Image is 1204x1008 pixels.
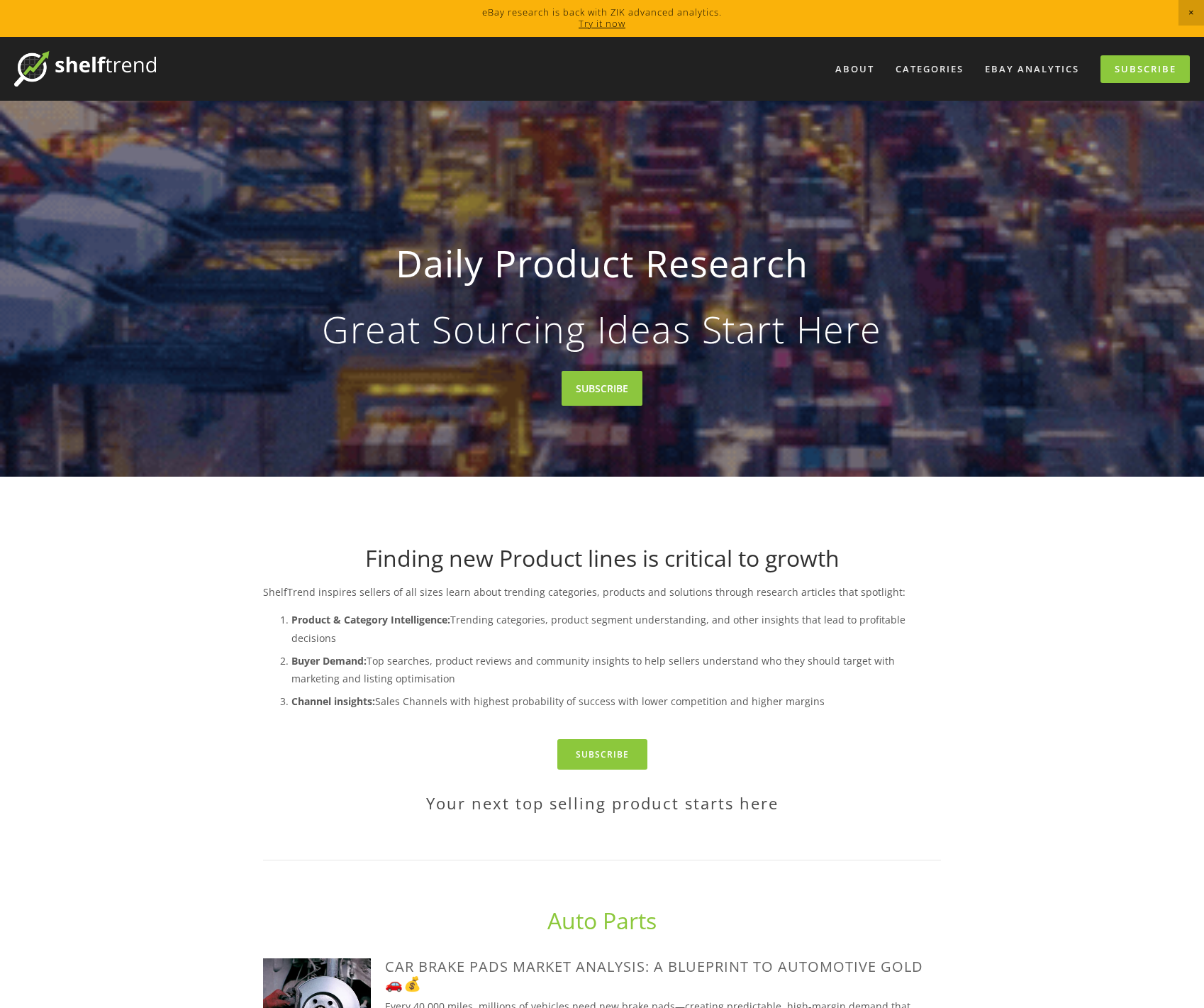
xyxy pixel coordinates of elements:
strong: Product & Category Intelligence: [291,613,450,626]
a: Car Brake Pads Market Analysis: A Blueprint to Automotive Gold 🚗💰 [385,957,923,993]
p: Great Sourcing Ideas Start Here [286,311,918,348]
a: Auto Parts [547,905,657,936]
strong: Daily Product Research [286,230,918,297]
p: ShelfTrend inspires sellers of all sizes learn about trending categories, products and solutions ... [263,583,941,601]
a: eBay Analytics [976,57,1088,81]
a: Subscribe [557,739,647,770]
h1: Finding new Product lines is critical to growth [263,545,941,572]
a: About [826,57,884,81]
p: Sales Channels with highest probability of success with lower competition and higher margins [291,692,941,710]
strong: Channel insights: [291,694,375,708]
p: Trending categories, product segment understanding, and other insights that lead to profitable de... [291,611,941,646]
p: Top searches, product reviews and community insights to help sellers understand who they should t... [291,652,941,687]
div: Categories [886,57,973,81]
a: SUBSCRIBE [562,371,642,406]
h2: Your next top selling product starts here [263,794,941,812]
a: Subscribe [1100,55,1190,83]
a: Try it now [579,17,625,30]
strong: Buyer Demand: [291,654,367,668]
img: ShelfTrend [14,51,156,87]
